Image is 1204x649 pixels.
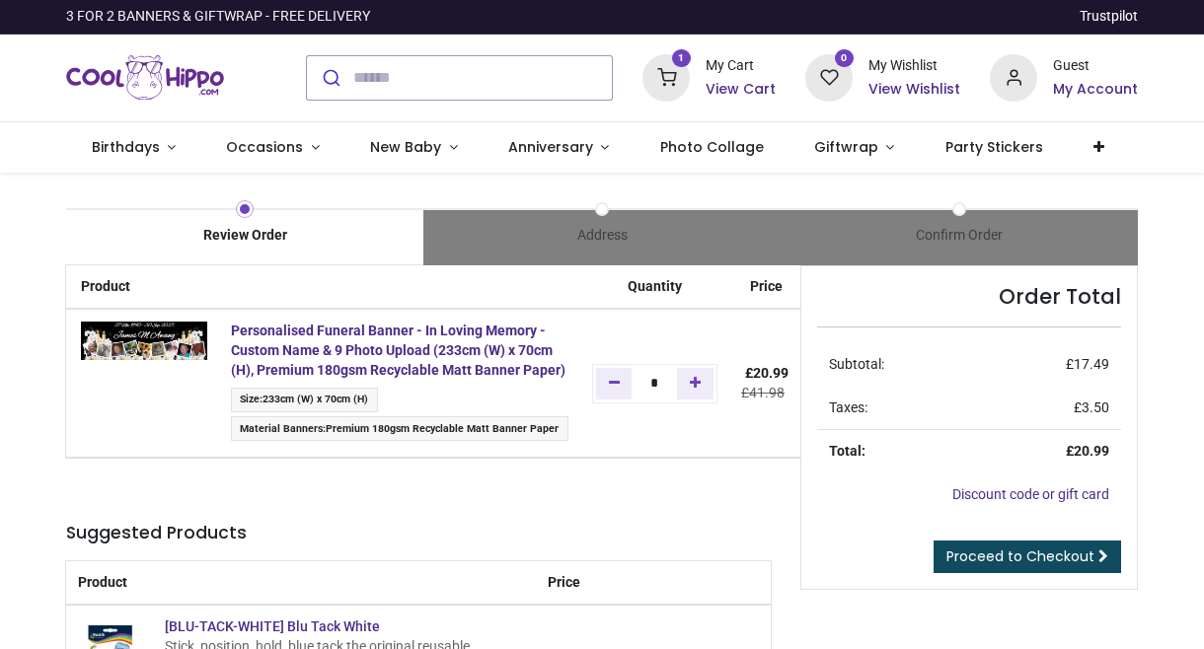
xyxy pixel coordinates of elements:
[745,365,789,381] span: £
[66,521,771,545] h5: Suggested Products
[642,68,690,84] a: 1
[226,137,303,157] span: Occasions
[1074,443,1109,459] span: 20.99
[835,49,854,68] sup: 0
[868,56,960,76] div: My Wishlist
[789,122,920,174] a: Giftwrap
[628,278,682,294] span: Quantity
[781,226,1138,246] div: Confirm Order
[1066,356,1109,372] span: £
[753,365,789,381] span: 20.99
[706,56,776,76] div: My Cart
[81,322,207,359] img: YLRRPQAAAAZJREFUAwCFSmHbfA90ywAAAABJRU5ErkJggg==
[326,422,559,435] span: Premium 180gsm Recyclable Matt Banner Paper
[240,393,260,405] span: Size
[231,416,568,441] span: :
[165,618,380,634] a: [BLU-TACK-WHITE] Blu Tack White
[66,50,224,106] a: Logo of Cool Hippo
[483,122,635,174] a: Anniversary
[805,68,853,84] a: 0
[66,226,423,246] div: Review Order
[817,343,981,387] td: Subtotal:
[672,49,691,68] sup: 1
[231,323,565,377] a: Personalised Funeral Banner - In Loving Memory - Custom Name & 9 Photo Upload (233cm (W) x 70cm (...
[1053,56,1138,76] div: Guest
[1082,399,1109,415] span: 3.50
[66,265,219,310] th: Product
[345,122,484,174] a: New Baby
[66,7,370,27] div: 3 FOR 2 BANNERS & GIFTWRAP - FREE DELIVERY
[66,50,224,106] img: Cool Hippo
[423,226,781,246] div: Address
[536,561,595,606] th: Price
[868,80,960,100] a: View Wishlist
[677,368,714,399] a: Add one
[814,137,878,157] span: Giftwrap
[741,385,785,400] del: £
[1066,443,1109,459] strong: £
[1053,80,1138,100] a: My Account
[596,368,633,399] a: Remove one
[231,388,378,412] span: :
[370,137,441,157] span: New Baby
[508,137,593,157] span: Anniversary
[240,422,323,435] span: Material Banners
[1074,356,1109,372] span: 17.49
[201,122,345,174] a: Occasions
[307,56,353,100] button: Submit
[829,443,865,459] strong: Total:
[749,385,785,400] span: 41.98
[92,137,160,157] span: Birthdays
[934,541,1121,574] a: Proceed to Checkout
[66,561,536,606] th: Product
[946,546,1094,566] span: Proceed to Checkout
[660,137,764,157] span: Photo Collage
[66,122,201,174] a: Birthdays
[945,137,1043,157] span: Party Stickers
[952,486,1109,502] a: Discount code or gift card
[263,393,368,405] span: 233cm (W) x 70cm (H)
[706,80,776,100] a: View Cart
[729,265,804,310] th: Price
[817,387,981,430] td: Taxes:
[1080,7,1138,27] a: Trustpilot
[817,282,1121,311] h4: Order Total
[1074,399,1109,415] span: £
